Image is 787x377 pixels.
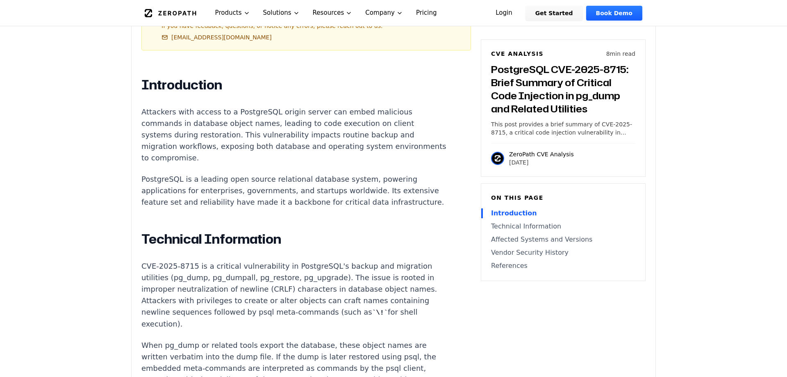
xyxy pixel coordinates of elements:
p: CVE-2025-8715 is a critical vulnerability in PostgreSQL's backup and migration utilities (pg_dump... [141,260,446,330]
p: 8 min read [606,50,635,58]
h3: PostgreSQL CVE-2025-8715: Brief Summary of Critical Code Injection in pg_dump and Related Utilities [491,63,635,115]
p: PostgreSQL is a leading open source relational database system, powering applications for enterpr... [141,174,446,208]
a: Technical Information [491,222,635,231]
h2: Introduction [141,77,446,93]
h6: On this page [491,194,635,202]
img: ZeroPath CVE Analysis [491,152,504,165]
h6: CVE Analysis [491,50,544,58]
p: ZeroPath CVE Analysis [509,150,574,158]
a: References [491,261,635,271]
p: This post provides a brief summary of CVE-2025-8715, a critical code injection vulnerability in P... [491,120,635,137]
a: [EMAIL_ADDRESS][DOMAIN_NAME] [161,33,272,41]
a: Login [486,6,522,21]
h2: Technical Information [141,231,446,247]
a: Vendor Security History [491,248,635,258]
a: Introduction [491,208,635,218]
a: Affected Systems and Versions [491,235,635,244]
p: [DATE] [509,158,574,167]
p: Attackers with access to a PostgreSQL origin server can embed malicious commands in database obje... [141,106,446,164]
a: Get Started [525,6,583,21]
a: Book Demo [586,6,642,21]
code: \! [372,309,388,317]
